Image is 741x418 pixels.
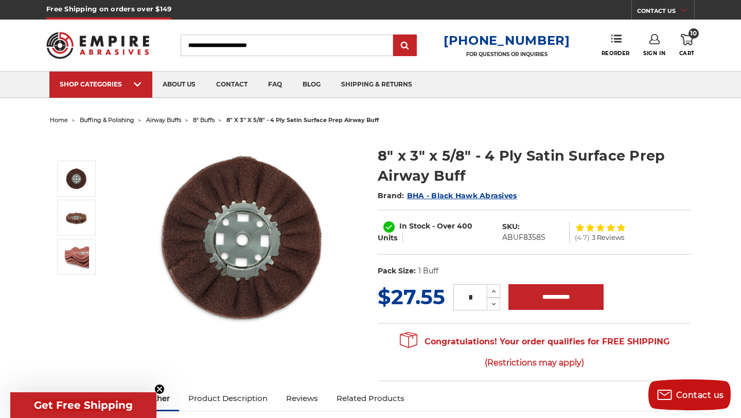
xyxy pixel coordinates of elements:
a: Reviews [277,387,327,410]
span: Cart [679,50,695,57]
button: Contact us [648,379,731,410]
h1: 8" x 3" x 5/8" - 4 Ply Satin Surface Prep Airway Buff [378,146,691,186]
a: Related Products [327,387,414,410]
span: - Over [432,221,455,231]
a: Frequently Bought Together [50,387,179,410]
span: 10 [689,28,699,39]
span: Contact us [676,390,724,400]
img: 8 inch satin surface prep airway buff [63,166,89,191]
span: Reorder [602,50,630,57]
dt: SKU: [502,221,520,232]
span: In Stock [399,221,430,231]
p: FOR QUESTIONS OR INQUIRIES [444,51,570,58]
span: 400 [457,221,472,231]
span: Congratulations! Your order qualifies for FREE SHIPPING [400,332,669,373]
dd: ABUF8358S [502,232,545,243]
div: Get Free ShippingClose teaser [10,392,156,418]
dt: Pack Size: [378,266,416,276]
span: 8" x 3" x 5/8" - 4 ply satin surface prep airway buff [226,116,379,124]
span: 3 Reviews [592,234,624,241]
span: (4.7) [575,234,589,241]
a: blog [292,72,331,98]
a: home [50,116,68,124]
button: Close teaser [154,384,165,394]
a: about us [152,72,206,98]
span: (Restrictions may apply) [400,353,669,373]
span: Units [378,233,397,242]
span: Sign In [643,50,665,57]
a: faq [258,72,292,98]
img: 8 x 3 x 5/8 airway buff satin finish [63,205,89,231]
img: 8 inch satin surface prep airway buff [138,135,344,341]
div: SHOP CATEGORIES [60,80,142,88]
a: Product Description [179,387,277,410]
img: Empire Abrasives [46,25,149,65]
input: Submit [395,36,415,56]
dd: 1 Buff [418,266,438,276]
a: airway buffs [146,116,181,124]
span: $27.55 [378,284,445,309]
a: CONTACT US [637,5,694,20]
img: 8" x 3" x 5/8" - 4 Ply Satin Surface Prep Airway Buff [63,244,89,270]
a: [PHONE_NUMBER] [444,33,570,48]
span: Brand: [378,191,404,200]
a: BHA - Black Hawk Abrasives [407,191,517,200]
a: Reorder [602,34,630,56]
a: 8" buffs [193,116,215,124]
a: 10 Cart [679,34,695,57]
a: shipping & returns [331,72,422,98]
a: contact [206,72,258,98]
span: Get Free Shipping [34,399,133,411]
a: buffing & polishing [80,116,134,124]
